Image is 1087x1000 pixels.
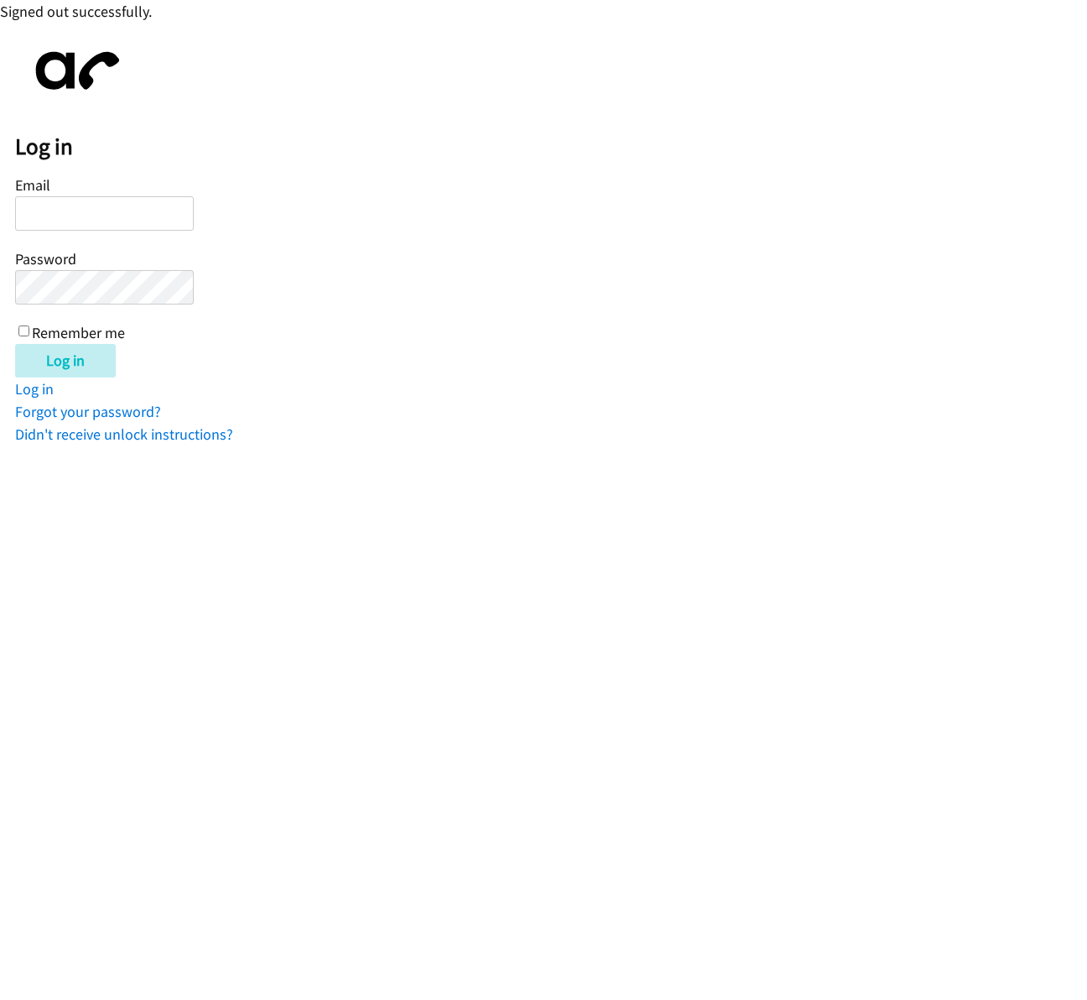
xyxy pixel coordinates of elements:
[15,424,233,444] a: Didn't receive unlock instructions?
[32,323,125,342] label: Remember me
[15,344,116,378] input: Log in
[15,402,161,421] a: Forgot your password?
[15,38,133,104] img: aphone-8a226864a2ddd6a5e75d1ebefc011f4aa8f32683c2d82f3fb0802fe031f96514.svg
[15,249,76,268] label: Password
[15,133,1087,161] h2: Log in
[15,175,50,195] label: Email
[15,379,54,398] a: Log in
